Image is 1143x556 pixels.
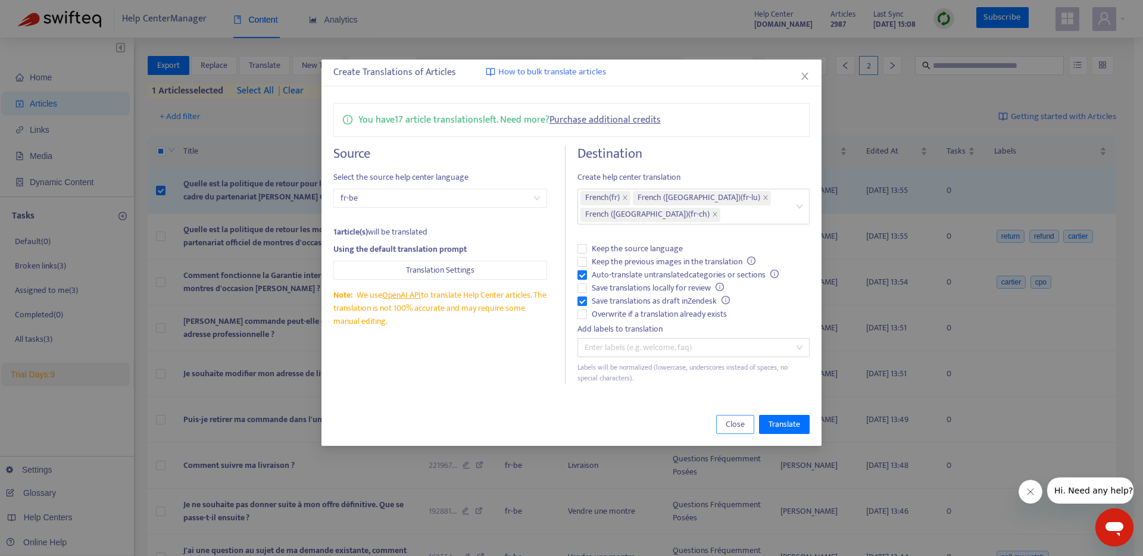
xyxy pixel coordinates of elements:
[333,288,352,302] span: Note:
[587,308,732,321] span: Overwrite if a translation already exists
[358,113,661,127] p: You have 17 article translations left. Need more?
[1019,480,1042,504] iframe: Close message
[333,226,548,239] div: will be translated
[716,415,754,434] button: Close
[343,113,352,124] span: info-circle
[798,70,811,83] button: Close
[1095,508,1133,546] iframe: Button to launch messaging window
[747,257,755,265] span: info-circle
[770,270,779,278] span: info-circle
[333,243,548,256] div: Using the default translation prompt
[638,191,760,205] span: French ([GEOGRAPHIC_DATA]) ( fr-lu )
[587,295,735,308] span: Save translations as draft in Zendesk
[716,283,724,291] span: info-circle
[549,112,661,128] a: Purchase additional credits
[577,146,810,162] h4: Destination
[585,208,710,222] span: French ([GEOGRAPHIC_DATA]) ( fr-ch )
[587,242,688,255] span: Keep the source language
[769,418,800,431] span: Translate
[587,268,783,282] span: Auto-translate untranslated categories or sections
[585,191,620,205] span: French ( fr )
[587,282,729,295] span: Save translations locally for review
[498,65,606,79] span: How to bulk translate articles
[333,289,548,328] div: We use to translate Help Center articles. The translation is not 100% accurate and may require so...
[577,323,810,336] div: Add labels to translation
[486,65,606,79] a: How to bulk translate articles
[1047,477,1133,504] iframe: Message from company
[333,225,368,239] strong: 1 article(s)
[333,146,548,162] h4: Source
[333,261,548,280] button: Translation Settings
[726,418,745,431] span: Close
[382,288,421,302] a: OpenAI API
[712,211,718,218] span: close
[406,264,474,277] span: Translation Settings
[622,195,628,202] span: close
[800,71,810,81] span: close
[587,255,760,268] span: Keep the previous images in the translation
[722,296,730,304] span: info-circle
[577,362,810,385] div: Labels will be normalized (lowercase, underscores instead of spaces, no special characters).
[577,171,810,184] span: Create help center translation
[333,171,548,184] span: Select the source help center language
[486,67,495,77] img: image-link
[759,415,810,434] button: Translate
[763,195,769,202] span: close
[341,189,541,207] span: fr-be
[333,65,810,80] div: Create Translations of Articles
